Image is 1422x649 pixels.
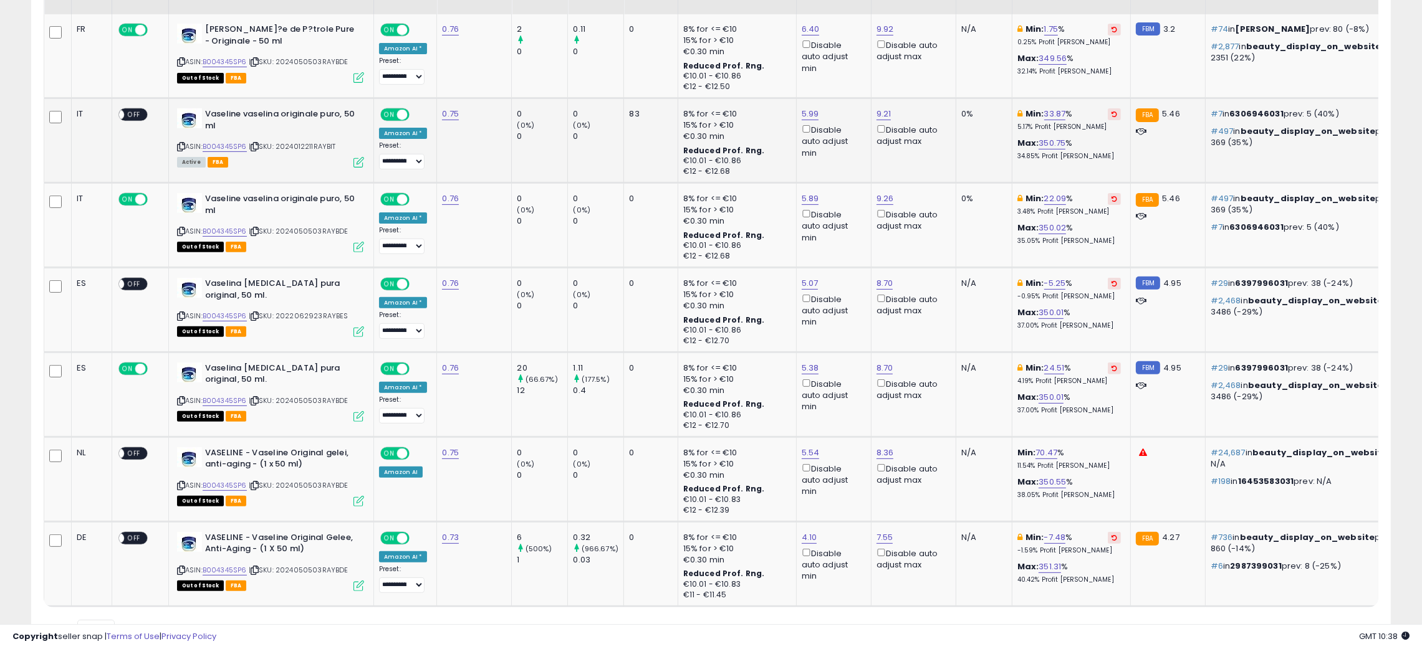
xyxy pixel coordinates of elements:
a: 70.47 [1035,447,1057,459]
div: ES [77,278,102,289]
a: -5.25 [1044,277,1066,290]
div: 0 [573,216,623,227]
div: % [1017,362,1121,386]
a: B004345SP6 [203,396,247,406]
span: OFF [146,194,166,205]
a: 33.87 [1044,108,1066,120]
img: 310OCAqg5jL._SL40_.jpg [177,362,202,382]
span: #2,877 [1211,40,1239,52]
p: in prev: 2351 (22%) [1211,41,1409,64]
div: €12 - €12.68 [683,166,787,177]
b: Vaselina [MEDICAL_DATA] pura original, 50 ml. [205,278,357,304]
div: 0.11 [573,24,623,35]
div: ES [77,362,102,374]
div: 0 [629,24,668,35]
div: ASIN: [177,447,364,505]
p: in prev: 3486 (-29%) [1211,295,1409,318]
div: ASIN: [177,108,364,166]
div: 0 [573,193,623,204]
div: €10.01 - €10.86 [683,156,787,166]
a: 9.21 [877,108,891,120]
div: 15% for > €10 [683,35,787,46]
span: ON [120,194,135,205]
p: in prev: 369 (35%) [1211,126,1409,148]
div: 15% for > €10 [683,120,787,131]
a: Privacy Policy [161,630,216,642]
div: % [1017,193,1121,216]
a: 351.31 [1039,561,1061,573]
p: 35.05% Profit [PERSON_NAME] [1017,237,1121,245]
small: (0%) [517,290,534,300]
div: 8% for <= €10 [683,278,787,289]
span: beauty_display_on_website [1241,192,1376,204]
p: in prev: 369 (35%) [1211,193,1409,216]
span: ON [382,279,397,290]
span: OFF [146,25,166,36]
b: Max: [1017,476,1039,488]
p: in prev: 80 (-8%) [1211,24,1409,35]
a: 8.70 [877,277,893,290]
div: 0 [629,362,668,374]
div: 15% for > €10 [683,458,787,470]
div: 0 [573,447,623,458]
div: Amazon AI * [379,128,428,139]
span: OFF [408,279,428,290]
span: | SKU: 2022062923RAYBES [249,311,348,321]
a: 350.02 [1039,222,1066,234]
span: FBA [226,326,247,337]
div: €0.30 min [683,385,787,396]
div: 0 [629,447,668,458]
div: NL [77,447,102,458]
div: Disable auto adjust max [877,38,946,62]
div: 0 [573,46,623,57]
span: #2,468 [1211,295,1241,306]
div: ASIN: [177,193,364,251]
p: 5.17% Profit [PERSON_NAME] [1017,123,1121,131]
b: Max: [1017,222,1039,234]
div: N/A [961,24,1002,35]
small: (177.5%) [582,374,610,384]
div: €0.30 min [683,46,787,57]
span: All listings that are currently out of stock and unavailable for purchase on Amazon [177,326,224,337]
small: (0%) [573,120,590,130]
a: 9.92 [877,23,894,36]
div: 8% for <= €10 [683,193,787,204]
span: All listings that are currently out of stock and unavailable for purchase on Amazon [177,411,224,422]
div: % [1017,24,1121,47]
span: beauty_display_on_website [1246,40,1381,52]
span: OFF [408,110,428,120]
img: 310OCAqg5jL._SL40_.jpg [177,278,202,298]
div: Disable auto adjust max [877,207,946,232]
small: FBM [1136,277,1160,290]
div: Preset: [379,226,428,254]
span: 4.95 [1163,277,1181,289]
span: 3.2 [1163,23,1175,35]
span: #497 [1211,125,1234,137]
p: in prev: N/A [1211,476,1409,487]
span: | SKU: 2024050503RAYBDE [249,226,348,236]
div: Preset: [379,311,428,339]
div: N/A [961,362,1002,374]
div: 15% for > €10 [683,289,787,300]
a: 8.36 [877,447,894,459]
a: 4.10 [802,531,817,544]
img: 310OCAqg5jL._SL40_.jpg [177,532,202,552]
span: FBA [208,157,229,168]
p: 34.85% Profit [PERSON_NAME] [1017,152,1121,161]
a: 9.26 [877,192,894,205]
i: Revert to store-level Min Markup [1112,111,1117,117]
div: €10.01 - €10.86 [683,325,787,336]
a: B004345SP6 [203,226,247,237]
span: All listings that are currently out of stock and unavailable for purchase on Amazon [177,73,224,83]
p: 32.14% Profit [PERSON_NAME] [1017,67,1121,76]
b: Max: [1017,52,1039,64]
a: 0.75 [442,447,459,459]
div: N/A [961,447,1002,458]
div: €12 - €12.70 [683,420,787,431]
div: €0.30 min [683,470,787,481]
div: 2 [517,24,567,35]
b: Min: [1026,277,1044,289]
b: Min: [1017,447,1036,458]
b: Max: [1017,391,1039,403]
span: ON [382,25,397,36]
